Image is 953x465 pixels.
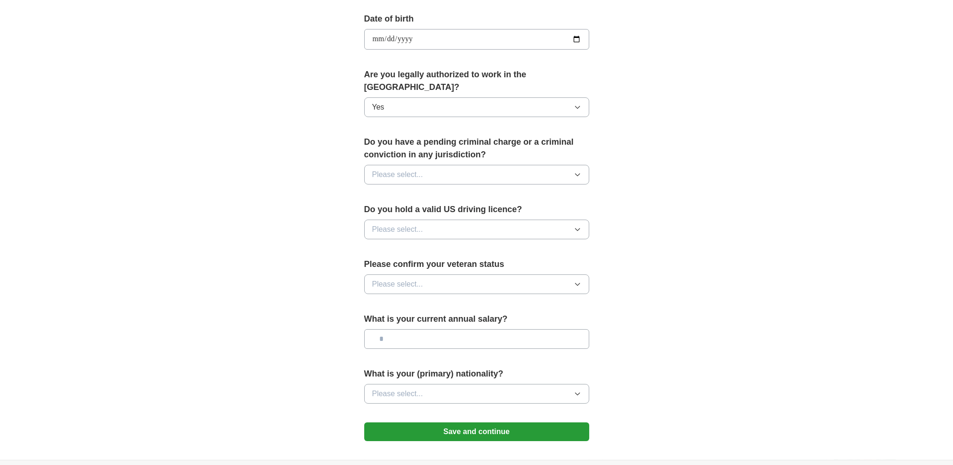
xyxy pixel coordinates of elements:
[372,279,423,290] span: Please select...
[364,313,589,325] label: What is your current annual salary?
[364,220,589,239] button: Please select...
[364,203,589,216] label: Do you hold a valid US driving licence?
[364,384,589,404] button: Please select...
[364,68,589,94] label: Are you legally authorized to work in the [GEOGRAPHIC_DATA]?
[372,388,423,399] span: Please select...
[364,274,589,294] button: Please select...
[364,165,589,185] button: Please select...
[364,136,589,161] label: Do you have a pending criminal charge or a criminal conviction in any jurisdiction?
[372,102,384,113] span: Yes
[372,169,423,180] span: Please select...
[372,224,423,235] span: Please select...
[364,97,589,117] button: Yes
[364,258,589,271] label: Please confirm your veteran status
[364,422,589,441] button: Save and continue
[364,13,589,25] label: Date of birth
[364,368,589,380] label: What is your (primary) nationality?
